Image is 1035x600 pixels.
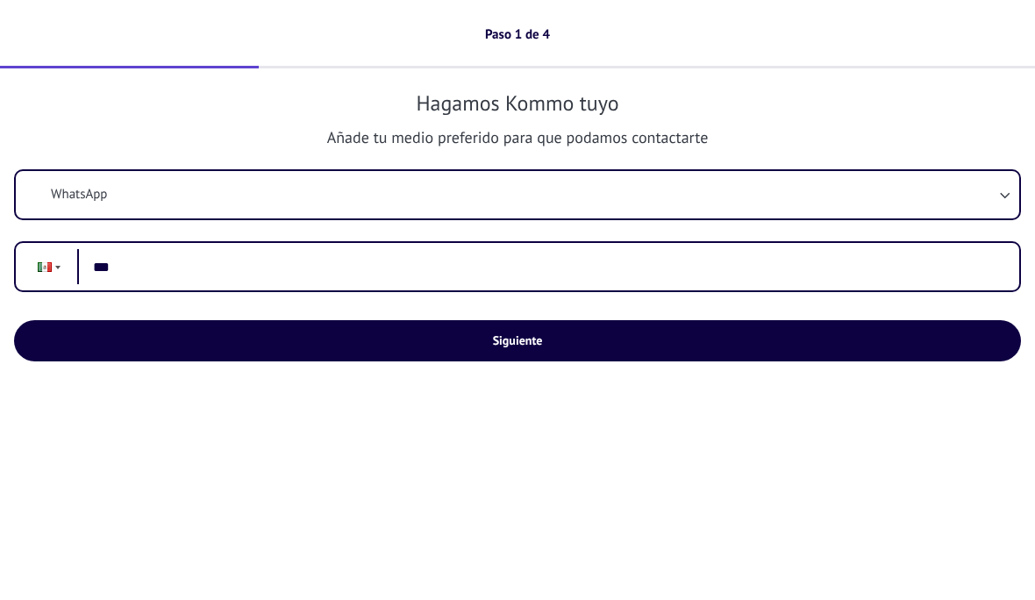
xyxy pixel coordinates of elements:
[485,26,550,43] div: Paso 1 de 4
[16,171,1019,218] button: WhatsApp
[14,89,1021,117] h2: Hagamos Kommo tuyo
[14,320,1021,361] button: Siguiente
[14,127,1021,148] span: Añade tu medio preferido para que podamos contactarte
[493,334,543,346] span: Siguiente
[51,186,107,204] span: WhatsApp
